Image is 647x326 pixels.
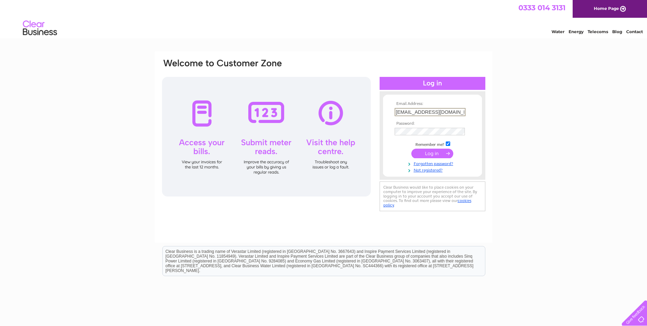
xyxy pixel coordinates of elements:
a: Telecoms [588,29,608,34]
img: logo.png [23,18,57,39]
th: Email Address: [393,101,472,106]
a: cookies policy [383,198,471,207]
a: Blog [612,29,622,34]
a: Contact [626,29,643,34]
a: Energy [569,29,584,34]
a: Forgotten password? [395,160,472,166]
a: Water [552,29,564,34]
div: Clear Business is a trading name of Verastar Limited (registered in [GEOGRAPHIC_DATA] No. 3667643... [163,4,485,33]
a: 0333 014 3131 [518,3,565,12]
input: Submit [411,149,453,158]
th: Password: [393,121,472,126]
a: Not registered? [395,166,472,173]
div: Clear Business would like to place cookies on your computer to improve your experience of the sit... [380,181,485,211]
td: Remember me? [393,140,472,147]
